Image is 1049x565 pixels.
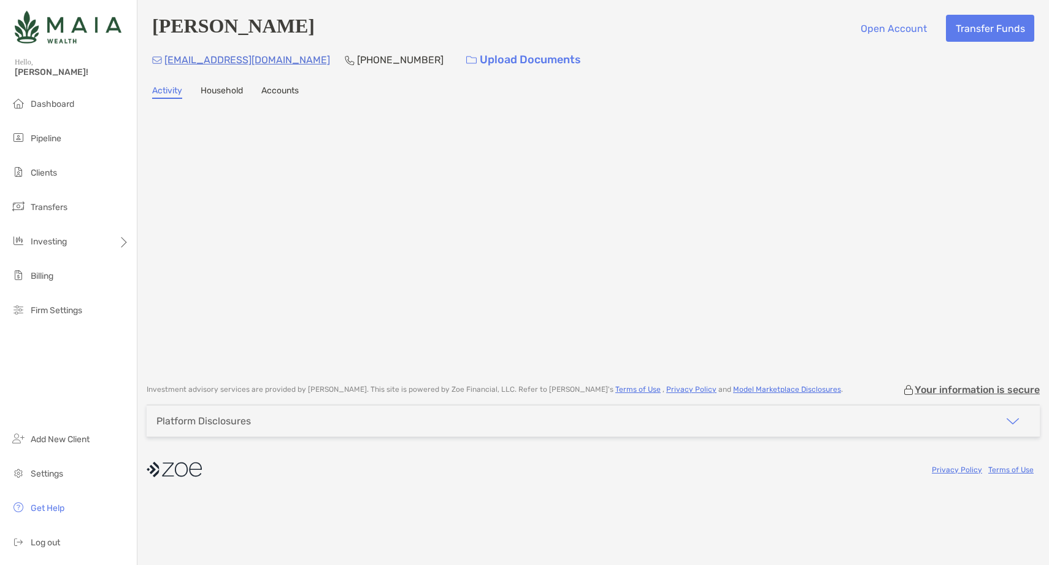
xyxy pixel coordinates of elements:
img: button icon [466,56,477,64]
a: Upload Documents [458,47,589,73]
span: Dashboard [31,99,74,109]
div: Platform Disclosures [156,415,251,427]
span: Clients [31,168,57,178]
span: Pipeline [31,133,61,144]
a: Household [201,85,243,99]
span: Investing [31,236,67,247]
img: company logo [147,456,202,483]
a: Privacy Policy [666,385,717,394]
button: Transfer Funds [946,15,1034,42]
button: Open Account [851,15,936,42]
span: Firm Settings [31,305,82,316]
a: Terms of Use [988,466,1034,474]
a: Activity [152,85,182,99]
p: Investment advisory services are provided by [PERSON_NAME] . This site is powered by Zoe Financia... [147,385,843,394]
img: icon arrow [1005,414,1020,429]
img: get-help icon [11,500,26,515]
p: Your information is secure [915,384,1040,395]
a: Accounts [261,85,299,99]
a: Model Marketplace Disclosures [733,385,841,394]
img: firm-settings icon [11,302,26,317]
img: Zoe Logo [15,5,121,49]
p: [EMAIL_ADDRESS][DOMAIN_NAME] [164,52,330,68]
img: Email Icon [152,56,162,64]
span: Billing [31,271,53,281]
img: add_new_client icon [11,431,26,446]
span: Log out [31,537,60,548]
img: billing icon [11,268,26,282]
img: Phone Icon [345,55,355,65]
span: Get Help [31,503,64,513]
span: Settings [31,469,63,479]
img: clients icon [11,165,26,179]
h4: [PERSON_NAME] [152,15,315,42]
img: transfers icon [11,199,26,214]
a: Privacy Policy [932,466,982,474]
img: dashboard icon [11,96,26,111]
img: investing icon [11,233,26,248]
a: Terms of Use [615,385,661,394]
span: Add New Client [31,434,90,445]
img: settings icon [11,466,26,480]
p: [PHONE_NUMBER] [357,52,444,68]
span: Transfers [31,202,67,212]
img: pipeline icon [11,130,26,145]
img: logout icon [11,534,26,549]
span: [PERSON_NAME]! [15,67,129,77]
